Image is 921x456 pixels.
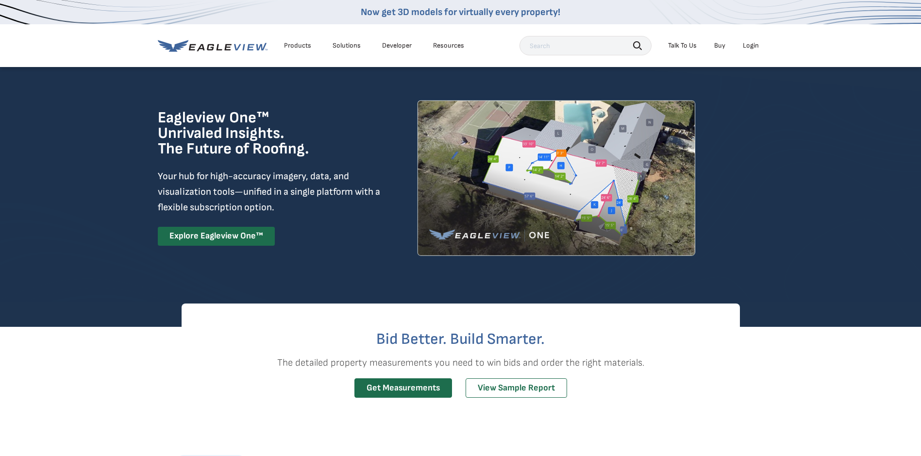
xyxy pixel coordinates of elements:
a: Buy [714,41,725,50]
input: Search [519,36,652,55]
div: Solutions [333,41,361,50]
a: Get Measurements [354,378,452,398]
h1: Eagleview One™ Unrivaled Insights. The Future of Roofing. [158,110,358,157]
h2: Bid Better. Build Smarter. [182,332,740,347]
p: The detailed property measurements you need to win bids and order the right materials. [182,355,740,371]
a: View Sample Report [466,378,567,398]
p: Your hub for high-accuracy imagery, data, and visualization tools—unified in a single platform wi... [158,169,382,215]
div: Resources [433,41,464,50]
div: Login [743,41,759,50]
div: Talk To Us [668,41,697,50]
a: Now get 3D models for virtually every property! [361,6,560,18]
a: Developer [382,41,412,50]
div: Products [284,41,311,50]
a: Explore Eagleview One™ [158,227,275,246]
